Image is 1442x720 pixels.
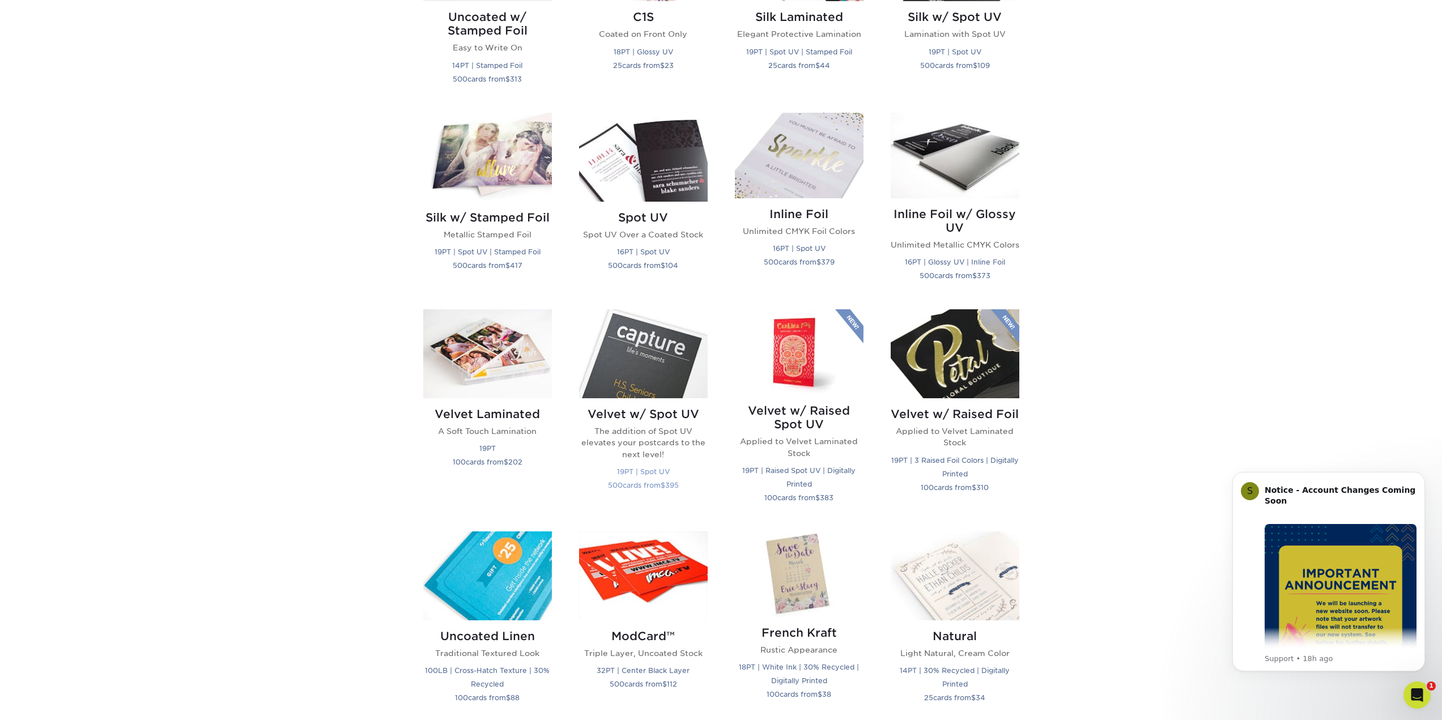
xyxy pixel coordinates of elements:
p: Elegant Protective Lamination [735,28,864,40]
span: 500 [453,261,467,270]
span: 379 [821,258,835,266]
img: Spot UV Postcards [579,113,708,202]
img: New Product [991,309,1019,343]
span: 104 [665,261,678,270]
span: $ [505,261,510,270]
span: 25 [613,61,622,70]
span: 500 [453,75,467,83]
span: $ [815,61,820,70]
h2: Silk w/ Spot UV [891,10,1019,24]
p: Applied to Velvet Laminated Stock [891,425,1019,449]
span: 25 [924,693,933,702]
a: Velvet w/ Spot UV Postcards Velvet w/ Spot UV The addition of Spot UV elevates your postcards to ... [579,309,708,518]
img: French Kraft Postcards [735,531,864,617]
h2: ModCard™ [579,629,708,643]
small: cards from [453,75,522,83]
span: 100 [455,693,468,702]
h2: Velvet w/ Raised Spot UV [735,404,864,431]
a: ModCard™ Postcards ModCard™ Triple Layer, Uncoated Stock 32PT | Center Black Layer 500cards from$112 [579,531,708,718]
h2: Spot UV [579,211,708,224]
p: Unlimited Metallic CMYK Colors [891,239,1019,250]
small: 18PT | White Ink | 30% Recycled | Digitally Printed [739,663,859,685]
span: $ [815,493,820,502]
h2: Natural [891,629,1019,643]
small: 14PT | Stamped Foil [452,61,522,70]
small: cards from [613,61,674,70]
p: Spot UV Over a Coated Stock [579,229,708,240]
iframe: Google Customer Reviews [3,685,96,716]
span: $ [972,271,977,280]
small: 100LB | Cross-Hatch Texture | 30% Recycled [425,666,550,688]
img: Velvet w/ Raised Spot UV Postcards [735,309,864,395]
p: The addition of Spot UV elevates your postcards to the next level! [579,425,708,460]
small: cards from [764,493,833,502]
span: 109 [977,61,990,70]
small: cards from [764,258,835,266]
span: 500 [610,680,624,688]
span: 44 [820,61,830,70]
a: Velvet w/ Raised Spot UV Postcards Velvet w/ Raised Spot UV Applied to Velvet Laminated Stock 19P... [735,309,864,518]
span: 373 [977,271,990,280]
small: cards from [610,680,677,688]
span: 25 [768,61,777,70]
img: Velvet w/ Spot UV Postcards [579,309,708,398]
h2: Inline Foil [735,207,864,221]
p: Coated on Front Only [579,28,708,40]
p: Rustic Appearance [735,644,864,655]
a: Silk w/ Stamped Foil Postcards Silk w/ Stamped Foil Metallic Stamped Foil 19PT | Spot UV | Stampe... [423,113,552,296]
span: 1 [1427,681,1436,691]
span: $ [662,680,667,688]
iframe: Intercom notifications message [1215,455,1442,689]
span: $ [505,75,510,83]
span: 112 [667,680,677,688]
small: cards from [453,261,522,270]
span: 310 [976,483,989,492]
span: 500 [608,261,623,270]
a: Uncoated Linen Postcards Uncoated Linen Traditional Textured Look 100LB | Cross-Hatch Texture | 3... [423,531,552,718]
span: $ [660,61,665,70]
a: Inline Foil w/ Glossy UV Postcards Inline Foil w/ Glossy UV Unlimited Metallic CMYK Colors 16PT |... [891,113,1019,296]
small: cards from [920,61,990,70]
h2: Uncoated Linen [423,629,552,643]
p: Unlimited CMYK Foil Colors [735,225,864,237]
img: New Product [835,309,864,343]
small: cards from [768,61,830,70]
h2: Silk w/ Stamped Foil [423,211,552,224]
img: Velvet w/ Raised Foil Postcards [891,309,1019,398]
a: Spot UV Postcards Spot UV Spot UV Over a Coated Stock 16PT | Spot UV 500cards from$104 [579,113,708,296]
small: 19PT | Spot UV | Stamped Foil [746,48,852,56]
span: 500 [608,481,623,489]
small: 19PT | 3 Raised Foil Colors | Digitally Printed [891,456,1019,478]
p: Applied to Velvet Laminated Stock [735,436,864,459]
a: French Kraft Postcards French Kraft Rustic Appearance 18PT | White Ink | 30% Recycled | Digitally... [735,531,864,718]
small: cards from [453,458,522,466]
img: Inline Foil Postcards [735,113,864,198]
a: Inline Foil Postcards Inline Foil Unlimited CMYK Foil Colors 16PT | Spot UV 500cards from$379 [735,113,864,296]
h2: Velvet w/ Spot UV [579,407,708,421]
span: 417 [510,261,522,270]
h2: Velvet w/ Raised Foil [891,407,1019,421]
h2: C1S [579,10,708,24]
span: 395 [665,481,679,489]
span: 100 [764,493,777,502]
span: 500 [920,271,934,280]
span: 34 [976,693,985,702]
span: 100 [767,690,780,698]
span: 202 [508,458,522,466]
img: Silk w/ Stamped Foil Postcards [423,113,552,202]
small: 19PT [479,444,496,453]
small: 19PT | Raised Spot UV | Digitally Printed [742,466,856,488]
span: $ [504,458,508,466]
small: 18PT | Glossy UV [614,48,673,56]
span: 100 [453,458,466,466]
small: cards from [608,481,679,489]
p: Easy to Write On [423,42,552,53]
small: 16PT | Spot UV [617,248,670,256]
img: Uncoated Linen Postcards [423,531,552,620]
p: Traditional Textured Look [423,647,552,659]
h2: Inline Foil w/ Glossy UV [891,207,1019,235]
span: 383 [820,493,833,502]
